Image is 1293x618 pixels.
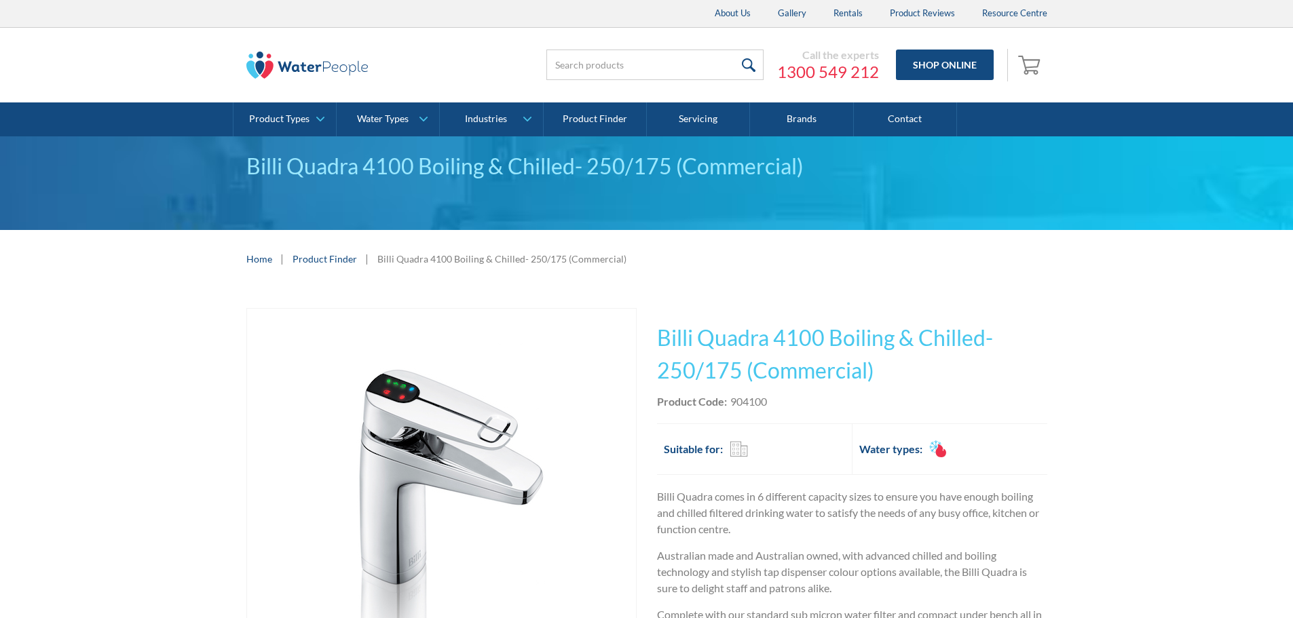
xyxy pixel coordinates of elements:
[777,48,879,62] div: Call the experts
[657,322,1047,387] h1: Billi Quadra 4100 Boiling & Chilled- 250/175 (Commercial)
[896,50,994,80] a: Shop Online
[647,102,750,136] a: Servicing
[246,52,369,79] img: The Water People
[657,488,1047,537] p: Billi Quadra comes in 6 different capacity sizes to ensure you have enough boiling and chilled fi...
[777,62,879,82] a: 1300 549 212
[465,113,507,125] div: Industries
[546,50,764,80] input: Search products
[657,547,1047,596] p: Australian made and Australian owned, with advanced chilled and boiling technology and stylish ta...
[293,252,357,266] a: Product Finder
[664,441,723,457] h2: Suitable for:
[440,102,542,136] a: Industries
[657,395,727,408] strong: Product Code:
[364,250,371,267] div: |
[1015,49,1047,81] a: Open cart
[544,102,647,136] a: Product Finder
[357,113,409,125] div: Water Types
[1018,54,1044,75] img: shopping cart
[854,102,957,136] a: Contact
[377,252,626,266] div: Billi Quadra 4100 Boiling & Chilled- 250/175 (Commercial)
[249,113,310,125] div: Product Types
[730,393,767,410] div: 904100
[859,441,922,457] h2: Water types:
[750,102,853,136] a: Brands
[233,102,336,136] a: Product Types
[246,252,272,266] a: Home
[246,150,1047,182] div: Billi Quadra 4100 Boiling & Chilled- 250/175 (Commercial)
[279,250,286,267] div: |
[337,102,439,136] a: Water Types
